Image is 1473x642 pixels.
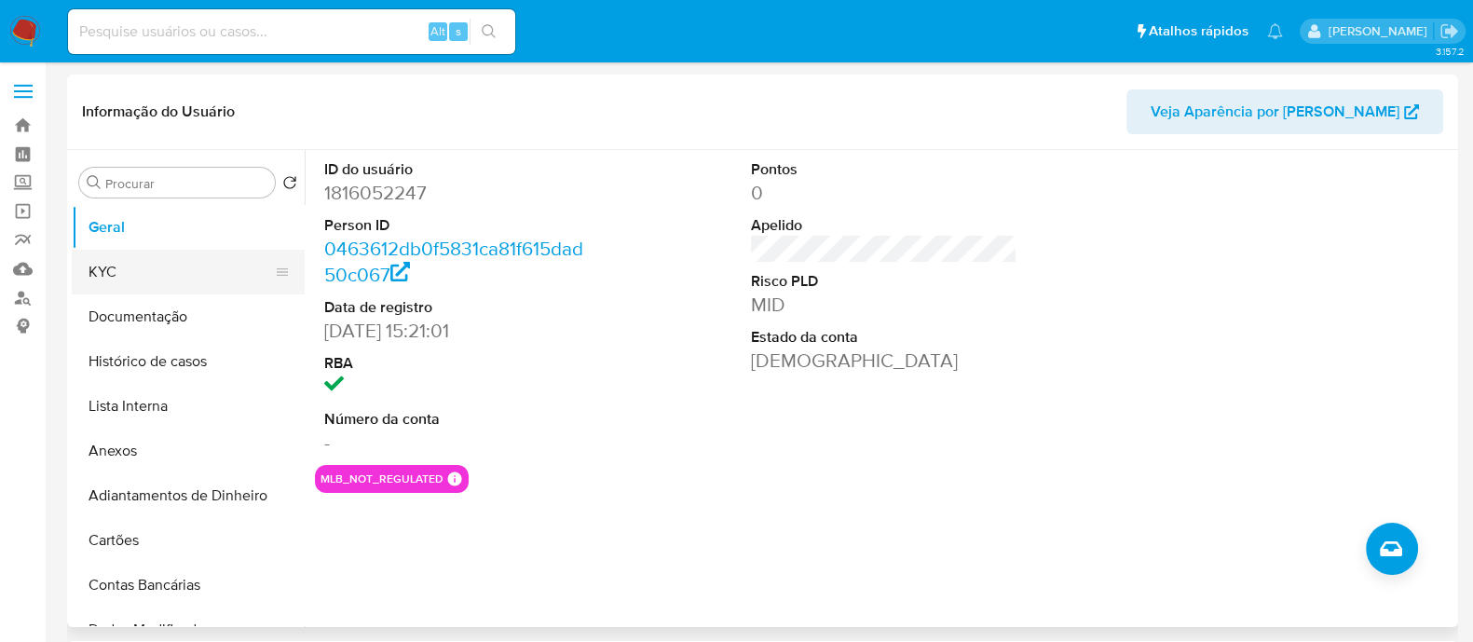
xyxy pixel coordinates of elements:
dd: [DEMOGRAPHIC_DATA] [751,348,1017,374]
input: Procurar [105,175,267,192]
dt: RBA [324,353,591,374]
dt: Person ID [324,215,591,236]
a: Notificações [1267,23,1283,39]
dt: Pontos [751,159,1017,180]
button: Anexos [72,429,305,473]
dd: - [324,430,591,456]
button: Cartões [72,518,305,563]
dt: Data de registro [324,297,591,318]
button: search-icon [470,19,508,45]
dd: 0 [751,180,1017,206]
p: anna.almeida@mercadopago.com.br [1328,22,1433,40]
button: Retornar ao pedido padrão [282,175,297,196]
a: Sair [1439,21,1459,41]
button: Documentação [72,294,305,339]
dt: Número da conta [324,409,591,430]
dd: MID [751,292,1017,318]
button: Contas Bancárias [72,563,305,608]
button: Lista Interna [72,384,305,429]
button: Histórico de casos [72,339,305,384]
button: Veja Aparência por [PERSON_NAME] [1126,89,1443,134]
dt: ID do usuário [324,159,591,180]
input: Pesquise usuários ou casos... [68,20,515,44]
dd: 1816052247 [324,180,591,206]
button: Procurar [87,175,102,190]
dd: [DATE] 15:21:01 [324,318,591,344]
dt: Apelido [751,215,1017,236]
button: Geral [72,205,305,250]
span: Atalhos rápidos [1149,21,1248,41]
dt: Risco PLD [751,271,1017,292]
button: Adiantamentos de Dinheiro [72,473,305,518]
span: s [456,22,461,40]
button: KYC [72,250,290,294]
a: 0463612db0f5831ca81f615dad50c067 [324,235,583,288]
span: Veja Aparência por [PERSON_NAME] [1151,89,1399,134]
h1: Informação do Usuário [82,102,235,121]
button: mlb_not_regulated [321,475,443,483]
span: Alt [430,22,445,40]
dt: Estado da conta [751,327,1017,348]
